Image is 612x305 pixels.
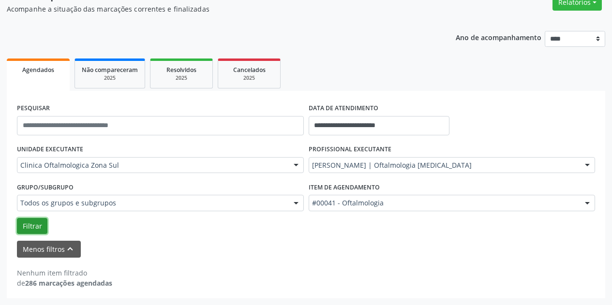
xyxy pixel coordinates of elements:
[17,268,112,278] div: Nenhum item filtrado
[17,180,74,195] label: Grupo/Subgrupo
[17,241,81,258] button: Menos filtroskeyboard_arrow_up
[157,74,206,82] div: 2025
[456,31,541,43] p: Ano de acompanhamento
[309,180,380,195] label: Item de agendamento
[17,142,83,157] label: UNIDADE EXECUTANTE
[20,160,284,170] span: Clinica Oftalmologica Zona Sul
[225,74,273,82] div: 2025
[22,66,54,74] span: Agendados
[309,101,378,116] label: DATA DE ATENDIMENTO
[25,278,112,288] strong: 286 marcações agendadas
[17,101,50,116] label: PESQUISAR
[82,66,138,74] span: Não compareceram
[65,244,75,254] i: keyboard_arrow_up
[20,198,284,208] span: Todos os grupos e subgrupos
[233,66,266,74] span: Cancelados
[17,278,112,288] div: de
[166,66,196,74] span: Resolvidos
[82,74,138,82] div: 2025
[312,160,576,170] span: [PERSON_NAME] | Oftalmologia [MEDICAL_DATA]
[17,218,47,234] button: Filtrar
[312,198,576,208] span: #00041 - Oftalmologia
[7,4,426,14] p: Acompanhe a situação das marcações correntes e finalizadas
[309,142,391,157] label: PROFISSIONAL EXECUTANTE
